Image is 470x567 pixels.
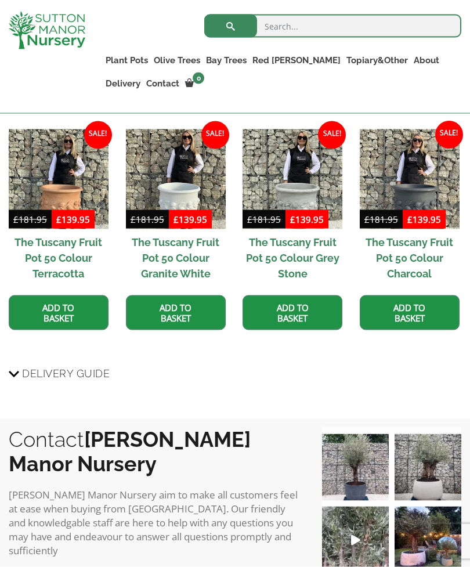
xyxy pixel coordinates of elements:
bdi: 181.95 [364,214,398,225]
a: Delivery [103,75,143,92]
span: Delivery Guide [22,363,110,384]
a: Sale! The Tuscany Fruit Pot 50 Colour Granite White [126,129,226,287]
a: Add to basket: “The Tuscany Fruit Pot 50 Colour Grey Stone” [243,295,342,330]
img: logo [9,12,85,49]
a: 0 [182,75,208,92]
img: The Tuscany Fruit Pot 50 Colour Grey Stone [243,129,342,229]
h2: The Tuscany Fruit Pot 50 Colour Terracotta [9,229,109,287]
bdi: 139.95 [56,214,90,225]
a: Sale! The Tuscany Fruit Pot 50 Colour Grey Stone [243,129,342,287]
span: £ [364,214,370,225]
a: Topiary&Other [344,52,411,68]
img: Check out this beauty we potted at our nursery today ❤️‍🔥 A huge, ancient gnarled Olive tree plan... [395,434,461,501]
a: Sale! The Tuscany Fruit Pot 50 Colour Charcoal [360,129,460,287]
span: Sale! [318,121,346,149]
a: Add to basket: “The Tuscany Fruit Pot 50 Colour Terracotta” [9,295,109,330]
a: Olive Trees [151,52,203,68]
span: Sale! [435,121,463,149]
img: The Tuscany Fruit Pot 50 Colour Granite White [126,129,226,229]
b: [PERSON_NAME] Manor Nursery [9,427,251,476]
span: Sale! [201,121,229,149]
a: Bay Trees [203,52,250,68]
h2: The Tuscany Fruit Pot 50 Colour Grey Stone [243,229,342,287]
bdi: 139.95 [290,214,324,225]
bdi: 181.95 [13,214,47,225]
a: Contact [143,75,182,92]
a: Sale! The Tuscany Fruit Pot 50 Colour Terracotta [9,129,109,287]
a: Red [PERSON_NAME] [250,52,344,68]
span: 0 [193,73,204,84]
a: About [411,52,442,68]
span: £ [247,214,252,225]
span: £ [13,214,19,225]
span: £ [290,214,295,225]
svg: Play [351,535,360,546]
h2: The Tuscany Fruit Pot 50 Colour Charcoal [360,229,460,287]
bdi: 139.95 [407,214,441,225]
h2: Contact [9,427,299,476]
span: £ [56,214,62,225]
span: £ [131,214,136,225]
p: [PERSON_NAME] Manor Nursery aim to make all customers feel at ease when buying from [GEOGRAPHIC_D... [9,488,299,558]
img: The Tuscany Fruit Pot 50 Colour Charcoal [360,129,460,229]
span: £ [407,214,413,225]
bdi: 181.95 [247,214,281,225]
a: Plant Pots [103,52,151,68]
span: £ [173,214,179,225]
bdi: 181.95 [131,214,164,225]
bdi: 139.95 [173,214,207,225]
a: Add to basket: “The Tuscany Fruit Pot 50 Colour Charcoal” [360,295,460,330]
img: The Tuscany Fruit Pot 50 Colour Terracotta [9,129,109,229]
img: A beautiful multi-stem Spanish Olive tree potted in our luxurious fibre clay pots 😍😍 [322,434,389,501]
a: Add to basket: “The Tuscany Fruit Pot 50 Colour Granite White” [126,295,226,330]
h2: The Tuscany Fruit Pot 50 Colour Granite White [126,229,226,287]
span: Sale! [84,121,112,149]
input: Search... [204,15,461,38]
